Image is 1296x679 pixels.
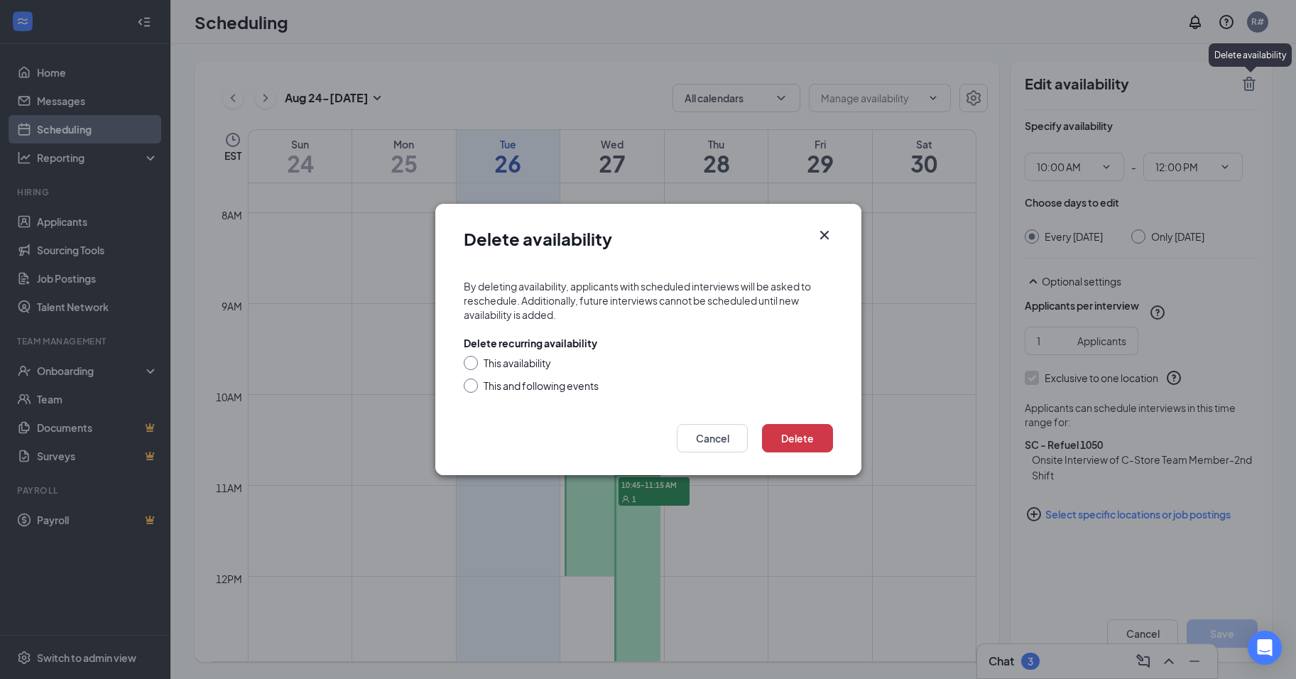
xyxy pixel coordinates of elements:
[1209,43,1292,67] div: Delete availability
[464,227,612,251] h1: Delete availability
[1248,631,1282,665] div: Open Intercom Messenger
[464,279,833,322] div: By deleting availability, applicants with scheduled interviews will be asked to reschedule. Addit...
[464,336,597,350] div: Delete recurring availability
[762,424,833,452] button: Delete
[816,227,833,244] svg: Cross
[816,227,833,244] button: Close
[484,379,599,393] div: This and following events
[484,356,551,370] div: This availability
[677,424,748,452] button: Cancel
